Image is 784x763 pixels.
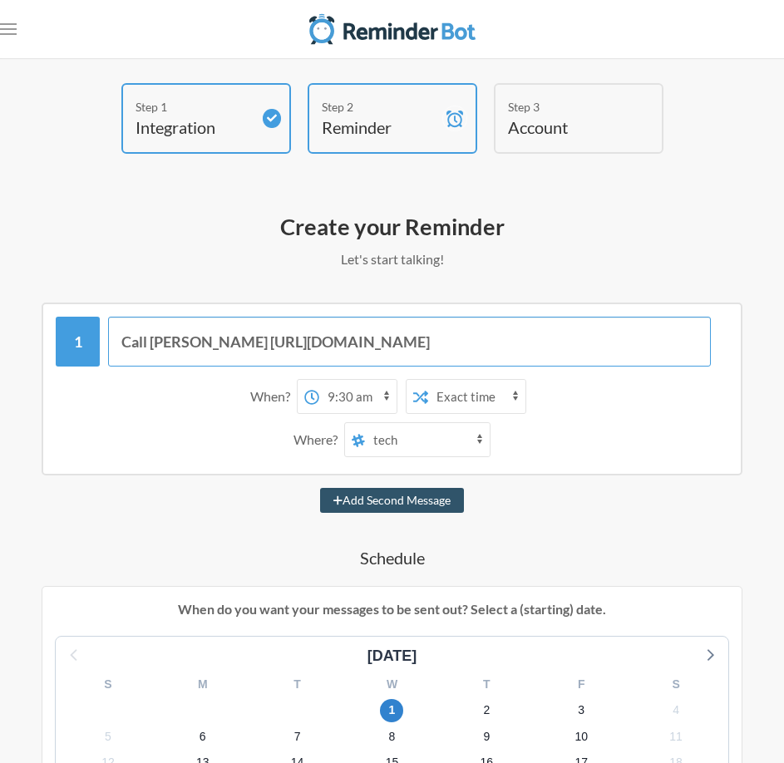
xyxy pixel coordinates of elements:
[475,725,498,748] span: Sunday, November 9, 2025
[508,98,624,116] div: Step 3
[629,672,723,697] div: S
[96,725,120,748] span: Wednesday, November 5, 2025
[293,422,344,457] div: Where?
[508,116,624,139] h4: Account
[534,672,629,697] div: F
[286,725,309,748] span: Friday, November 7, 2025
[42,212,742,241] h2: Create your Reminder
[475,699,498,722] span: Sunday, November 2, 2025
[108,317,711,367] input: Message
[309,12,476,46] img: Reminder Bot
[345,672,440,697] div: W
[322,116,438,139] h4: Reminder
[55,599,729,619] p: When do you want your messages to be sent out? Select a (starting) date.
[155,672,250,697] div: M
[380,699,403,722] span: Saturday, November 1, 2025
[250,379,297,414] div: When?
[136,98,252,116] div: Step 1
[320,488,464,513] button: Add Second Message
[322,98,438,116] div: Step 2
[664,725,688,748] span: Tuesday, November 11, 2025
[664,699,688,722] span: Tuesday, November 4, 2025
[42,249,742,269] p: Let's start talking!
[191,725,214,748] span: Thursday, November 6, 2025
[439,672,534,697] div: T
[570,725,593,748] span: Monday, November 10, 2025
[361,645,424,667] div: [DATE]
[570,699,593,722] span: Monday, November 3, 2025
[136,116,252,139] h4: Integration
[250,672,345,697] div: T
[42,546,742,569] h4: Schedule
[380,725,403,748] span: Saturday, November 8, 2025
[61,672,155,697] div: S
